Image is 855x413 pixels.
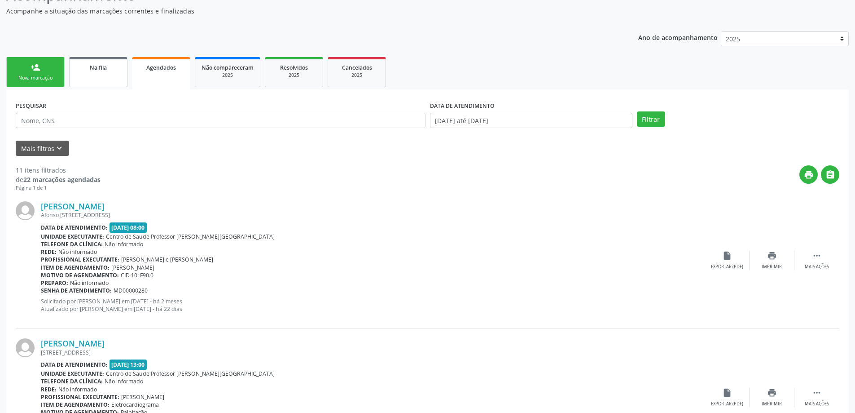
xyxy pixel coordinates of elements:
[111,264,154,271] span: [PERSON_NAME]
[342,64,372,71] span: Cancelados
[54,143,64,153] i: keyboard_arrow_down
[272,72,316,79] div: 2025
[16,338,35,357] img: img
[90,64,107,71] span: Na fila
[111,401,159,409] span: Eletrocardiograma
[41,349,705,356] div: [STREET_ADDRESS]
[110,360,147,370] span: [DATE] 13:00
[106,233,275,240] span: Centro de Saude Professor [PERSON_NAME][GEOGRAPHIC_DATA]
[105,377,143,385] span: Não informado
[41,370,104,377] b: Unidade executante:
[41,201,105,211] a: [PERSON_NAME]
[146,64,176,71] span: Agendados
[41,386,57,393] b: Rede:
[821,165,839,184] button: 
[16,165,101,175] div: 11 itens filtrados
[41,248,57,256] b: Rede:
[58,386,97,393] span: Não informado
[41,264,110,271] b: Item de agendamento:
[202,64,254,71] span: Não compareceram
[6,6,596,16] p: Acompanhe a situação das marcações correntes e finalizadas
[41,401,110,409] b: Item de agendamento:
[41,298,705,313] p: Solicitado por [PERSON_NAME] em [DATE] - há 2 meses Atualizado por [PERSON_NAME] em [DATE] - há 2...
[762,401,782,407] div: Imprimir
[31,62,40,72] div: person_add
[41,377,103,385] b: Telefone da clínica:
[16,184,101,192] div: Página 1 de 1
[16,141,69,156] button: Mais filtroskeyboard_arrow_down
[805,264,829,270] div: Mais ações
[41,233,104,240] b: Unidade executante:
[711,401,743,407] div: Exportar (PDF)
[637,111,665,127] button: Filtrar
[722,388,732,398] i: insert_drive_file
[711,264,743,270] div: Exportar (PDF)
[825,170,835,180] i: 
[430,113,632,128] input: Selecione um intervalo
[110,222,147,233] span: [DATE] 08:00
[114,287,148,294] span: MD00000280
[767,388,777,398] i: print
[106,370,275,377] span: Centro de Saude Professor [PERSON_NAME][GEOGRAPHIC_DATA]
[41,338,105,348] a: [PERSON_NAME]
[804,170,814,180] i: print
[762,264,782,270] div: Imprimir
[41,271,119,279] b: Motivo de agendamento:
[722,251,732,261] i: insert_drive_file
[41,361,108,369] b: Data de atendimento:
[812,251,822,261] i: 
[638,31,718,43] p: Ano de acompanhamento
[41,211,705,219] div: Afonso [STREET_ADDRESS]
[105,240,143,248] span: Não informado
[121,271,153,279] span: CID 10: F90.0
[41,393,119,401] b: Profissional executante:
[16,201,35,220] img: img
[121,256,213,263] span: [PERSON_NAME] e [PERSON_NAME]
[58,248,97,256] span: Não informado
[13,75,58,81] div: Nova marcação
[41,287,112,294] b: Senha de atendimento:
[805,401,829,407] div: Mais ações
[41,256,119,263] b: Profissional executante:
[430,99,495,113] label: DATA DE ATENDIMENTO
[799,165,818,184] button: print
[23,175,101,184] strong: 22 marcações agendadas
[41,224,108,231] b: Data de atendimento:
[202,72,254,79] div: 2025
[16,175,101,184] div: de
[812,388,822,398] i: 
[41,240,103,248] b: Telefone da clínica:
[41,279,68,287] b: Preparo:
[334,72,379,79] div: 2025
[16,99,46,113] label: PESQUISAR
[767,251,777,261] i: print
[280,64,308,71] span: Resolvidos
[16,113,425,128] input: Nome, CNS
[70,279,109,287] span: Não informado
[121,393,164,401] span: [PERSON_NAME]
